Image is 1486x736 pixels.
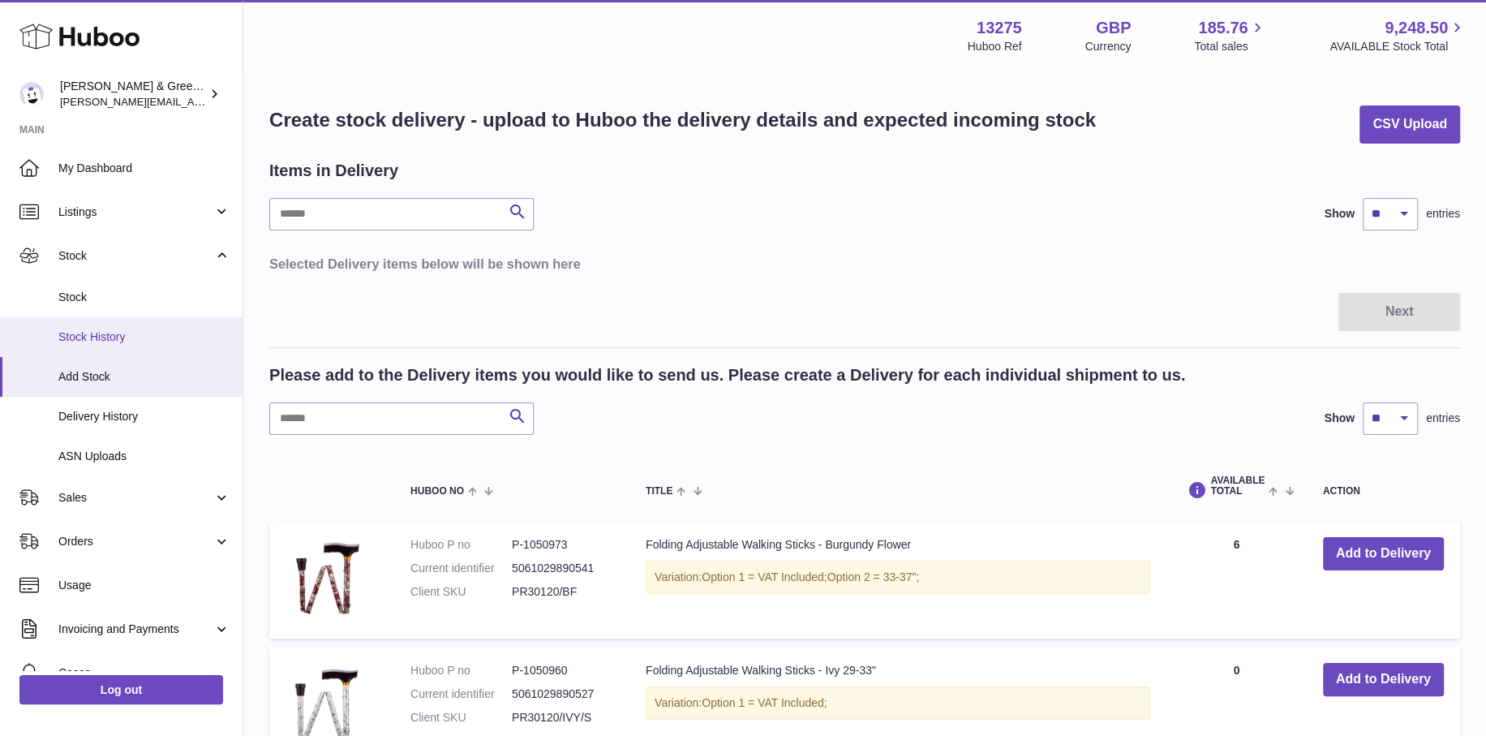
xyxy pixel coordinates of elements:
[1198,17,1248,39] span: 185.76
[19,675,223,704] a: Log out
[1194,17,1266,54] a: 185.76 Total sales
[1323,537,1444,570] button: Add to Delivery
[58,409,230,424] span: Delivery History
[1329,39,1467,54] span: AVAILABLE Stock Total
[646,486,672,497] span: Title
[1325,411,1355,426] label: Show
[1385,17,1448,39] span: 9,248.50
[410,537,512,553] dt: Huboo P no
[646,561,1150,594] div: Variation:
[58,449,230,464] span: ASN Uploads
[58,665,230,681] span: Cases
[629,521,1166,639] td: Folding Adjustable Walking Sticks - Burgundy Flower
[58,490,213,506] span: Sales
[1210,476,1265,497] span: AVAILABLE Total
[410,486,464,497] span: Huboo no
[269,364,1185,386] h2: Please add to the Delivery items you would like to send us. Please create a Delivery for each ind...
[512,687,613,702] dd: 5061029890527
[410,687,512,702] dt: Current identifier
[1323,486,1444,497] div: Action
[1426,206,1460,222] span: entries
[58,161,230,176] span: My Dashboard
[1194,39,1266,54] span: Total sales
[410,561,512,576] dt: Current identifier
[410,663,512,678] dt: Huboo P no
[512,710,613,725] dd: PR30120/IVY/S
[58,534,213,549] span: Orders
[646,687,1150,720] div: Variation:
[1359,105,1460,144] button: CSV Upload
[58,578,230,593] span: Usage
[512,584,613,600] dd: PR30120/BF
[1085,39,1132,54] div: Currency
[60,79,206,110] div: [PERSON_NAME] & Green Ltd
[269,107,1096,133] h1: Create stock delivery - upload to Huboo the delivery details and expected incoming stock
[58,248,213,264] span: Stock
[1323,663,1444,696] button: Add to Delivery
[512,561,613,576] dd: 5061029890541
[58,329,230,345] span: Stock History
[1329,17,1467,54] a: 9,248.50 AVAILABLE Stock Total
[269,160,398,182] h2: Items in Delivery
[410,584,512,600] dt: Client SKU
[1426,411,1460,426] span: entries
[977,17,1022,39] strong: 13275
[1096,17,1131,39] strong: GBP
[60,95,325,108] span: [PERSON_NAME][EMAIL_ADDRESS][DOMAIN_NAME]
[286,537,367,618] img: Folding Adjustable Walking Sticks - Burgundy Flower
[269,255,1460,273] h3: Selected Delivery items below will be shown here
[1325,206,1355,222] label: Show
[58,622,213,637] span: Invoicing and Payments
[512,537,613,553] dd: P-1050973
[19,82,44,106] img: ellen@bluebadgecompany.co.uk
[58,369,230,385] span: Add Stock
[968,39,1022,54] div: Huboo Ref
[58,290,230,305] span: Stock
[410,710,512,725] dt: Client SKU
[1166,521,1306,639] td: 6
[512,663,613,678] dd: P-1050960
[702,696,827,709] span: Option 1 = VAT Included;
[702,570,827,583] span: Option 1 = VAT Included;
[58,204,213,220] span: Listings
[827,570,920,583] span: Option 2 = 33-37";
